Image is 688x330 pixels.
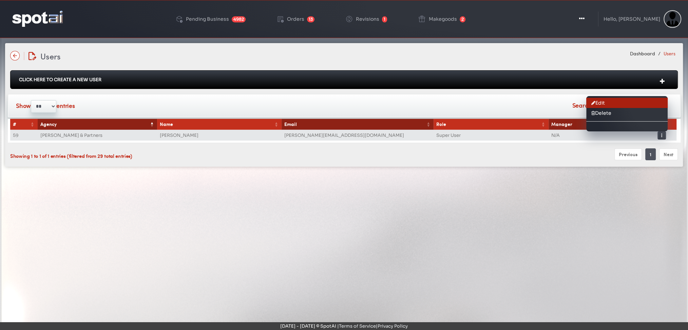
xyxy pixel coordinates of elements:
[28,52,36,60] img: edit-document.svg
[378,323,408,329] a: Privacy Policy
[412,4,471,34] a: Makegoods 2
[586,108,668,118] a: Delete
[382,16,387,22] span: 1
[549,130,649,141] td: N/A
[572,100,667,113] label: Search:
[429,17,457,21] div: Makegoods
[16,100,75,113] label: Show entries
[271,4,320,34] a: Orders 13
[157,130,281,141] td: [PERSON_NAME]
[307,16,314,22] span: 13
[282,119,434,130] th: Email: activate to sort column ascending
[345,15,353,23] img: change-circle.png
[630,50,655,57] a: Dashboard
[10,70,678,89] div: Click Here To Create A New User
[434,119,548,130] th: Role: activate to sort column ascending
[31,100,56,113] select: Showentries
[287,17,304,21] div: Orders
[549,119,649,130] th: Manager: activate to sort column ascending
[170,4,251,34] a: Pending Business 4982
[10,51,20,60] img: name-arrow-back-state-default-icon-true-icon-only-true-type.svg
[645,148,656,160] a: 1
[12,11,63,26] img: logo-reversed.png
[157,119,281,130] th: Name: activate to sort column ascending
[10,148,285,161] div: Showing 1 to 1 of 1 entries (filtered from 29 total entries)
[10,119,38,130] th: #: activate to sort column ascending
[175,15,183,23] img: deployed-code-history.png
[282,130,434,141] td: [PERSON_NAME][EMAIL_ADDRESS][DOMAIN_NAME]
[339,323,376,329] a: Terms of Service
[604,17,660,21] div: Hello, [PERSON_NAME]
[40,50,60,62] span: Users
[356,17,379,21] div: Revisions
[664,10,681,28] img: Sterling Cooper & Partners
[276,15,284,23] img: order-play.png
[186,17,229,21] div: Pending Business
[38,130,157,141] td: [PERSON_NAME] & Partners
[656,50,675,57] li: Users
[38,119,157,130] th: Agency: activate to sort column descending
[340,4,393,34] a: Revisions 1
[10,130,38,141] td: 59
[434,130,548,141] td: Super User
[586,98,668,108] a: Edit
[232,16,246,22] span: 4982
[460,16,465,22] span: 2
